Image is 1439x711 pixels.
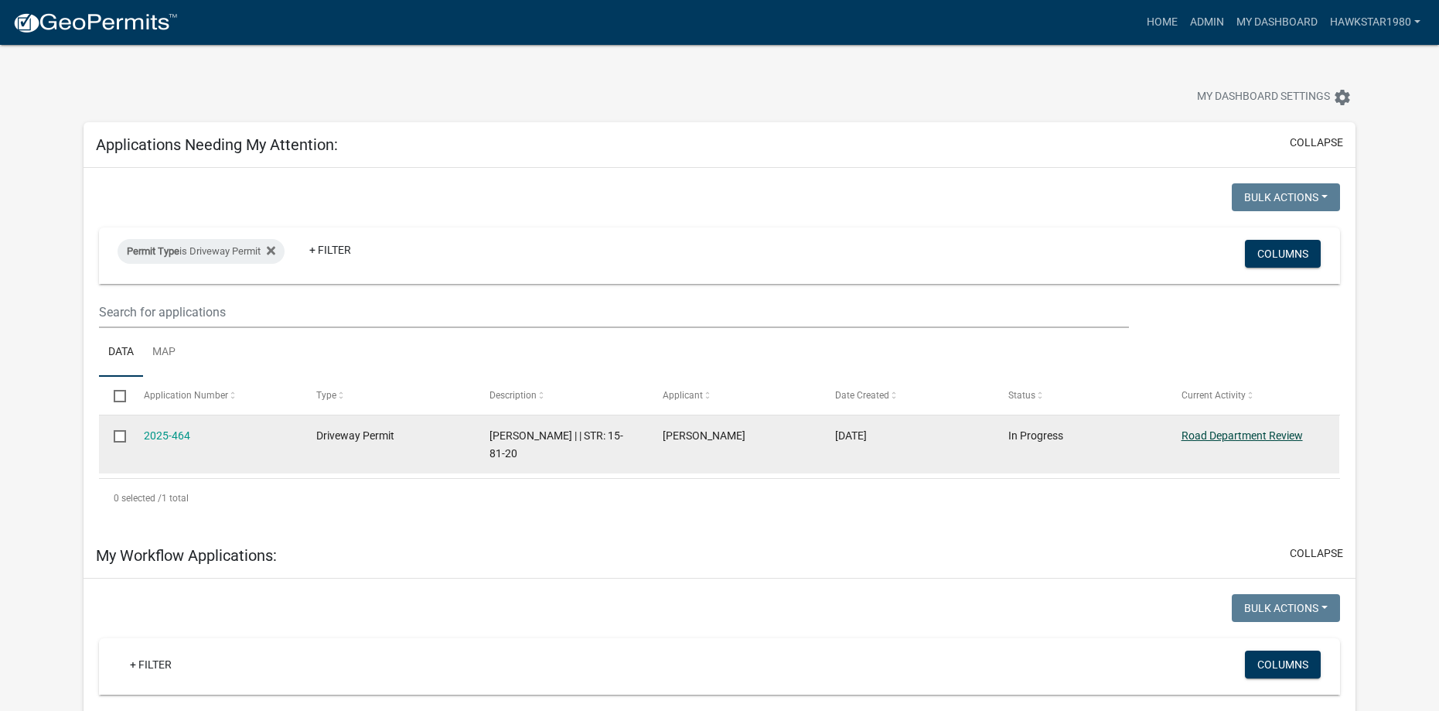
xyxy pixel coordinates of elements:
[144,390,228,401] span: Application Number
[1141,8,1184,37] a: Home
[663,429,745,442] span: Brian Broderick
[114,493,162,504] span: 0 selected /
[96,546,277,565] h5: My Workflow Applications:
[1232,183,1340,211] button: Bulk Actions
[489,429,623,460] span: Brian Broderick | | STR: 15-81-20
[1324,8,1427,37] a: Hawkstar1980
[99,377,128,414] datatable-header-cell: Select
[1197,88,1330,107] span: My Dashboard Settings
[1184,8,1230,37] a: Admin
[1232,594,1340,622] button: Bulk Actions
[316,429,394,442] span: Driveway Permit
[297,236,363,264] a: + Filter
[96,135,338,154] h5: Applications Needing My Attention:
[1245,651,1321,679] button: Columns
[1008,390,1035,401] span: Status
[128,377,302,414] datatable-header-cell: Application Number
[1230,8,1324,37] a: My Dashboard
[489,390,537,401] span: Description
[1290,545,1343,562] button: collapse
[1008,429,1063,442] span: In Progress
[835,429,867,442] span: 10/08/2025
[647,377,820,414] datatable-header-cell: Applicant
[475,377,648,414] datatable-header-cell: Description
[99,328,143,378] a: Data
[99,479,1340,518] div: 1 total
[144,429,190,442] a: 2025-464
[1182,429,1303,442] a: Road Department Review
[118,651,184,679] a: + Filter
[663,390,703,401] span: Applicant
[127,245,179,257] span: Permit Type
[820,377,994,414] datatable-header-cell: Date Created
[316,390,336,401] span: Type
[994,377,1167,414] datatable-header-cell: Status
[1185,82,1364,112] button: My Dashboard Settingssettings
[1182,390,1246,401] span: Current Activity
[1166,377,1339,414] datatable-header-cell: Current Activity
[84,168,1355,532] div: collapse
[835,390,889,401] span: Date Created
[302,377,475,414] datatable-header-cell: Type
[143,328,185,378] a: Map
[118,239,285,264] div: is Driveway Permit
[1290,135,1343,151] button: collapse
[1333,88,1352,107] i: settings
[1245,240,1321,268] button: Columns
[99,296,1129,328] input: Search for applications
